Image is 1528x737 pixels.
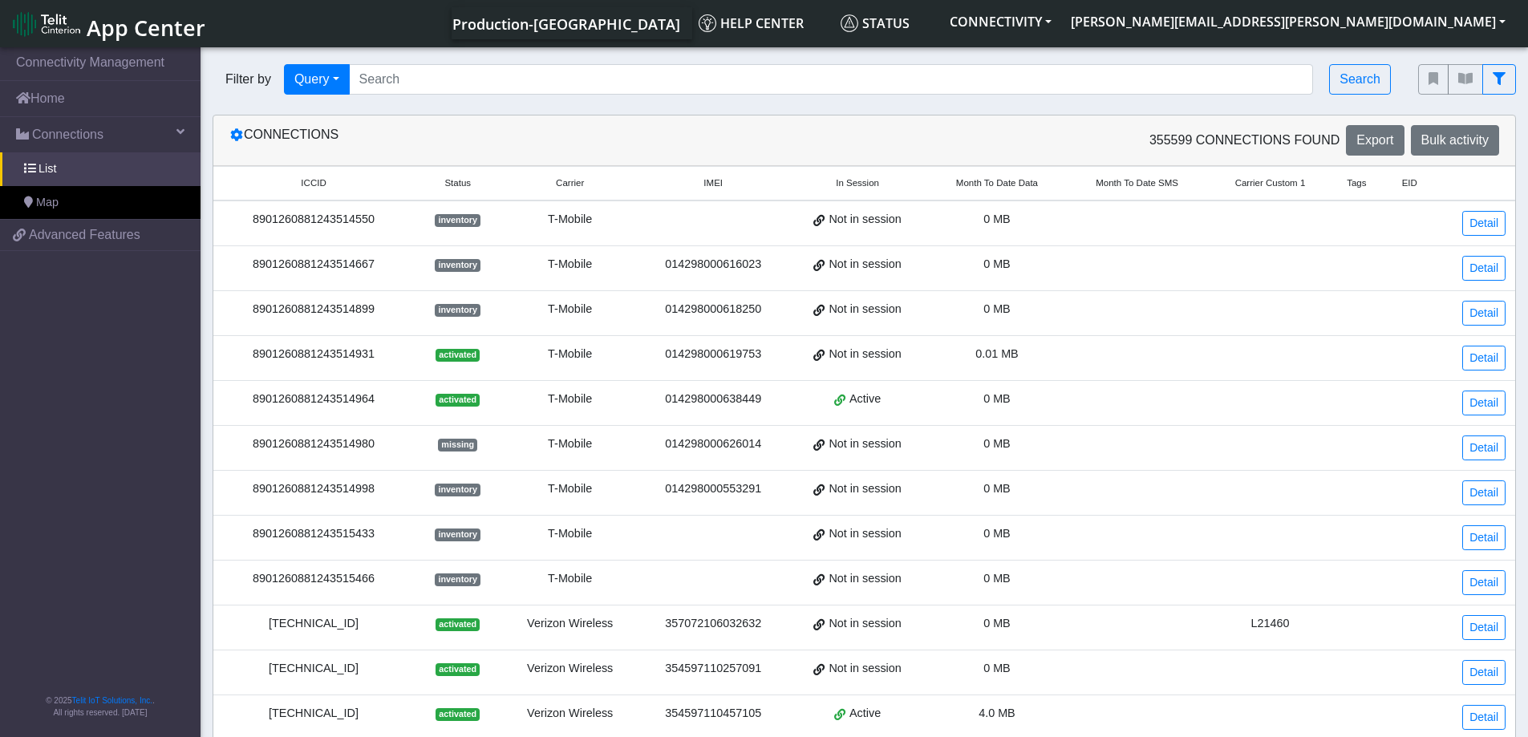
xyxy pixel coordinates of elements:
[829,256,901,273] span: Not in session
[648,256,778,273] div: 014298000616023
[1418,64,1516,95] div: fitlers menu
[849,391,881,408] span: Active
[452,14,680,34] span: Production-[GEOGRAPHIC_DATA]
[983,302,1011,315] span: 0 MB
[829,301,901,318] span: Not in session
[829,346,901,363] span: Not in session
[1462,615,1506,640] a: Detail
[1149,131,1340,150] span: 355599 Connections found
[834,7,940,39] a: Status
[511,301,629,318] div: T-Mobile
[511,570,629,588] div: T-Mobile
[1462,211,1506,236] a: Detail
[648,346,778,363] div: 014298000619753
[223,256,404,273] div: 8901260881243514667
[301,176,326,190] span: ICCID
[511,705,629,723] div: Verizon Wireless
[1462,570,1506,595] a: Detail
[648,435,778,453] div: 014298000626014
[648,705,778,723] div: 354597110457105
[699,14,804,32] span: Help center
[435,304,480,317] span: inventory
[511,660,629,678] div: Verizon Wireless
[217,125,865,156] div: Connections
[841,14,910,32] span: Status
[13,11,80,37] img: logo-telit-cinterion-gw-new.png
[284,64,350,95] button: Query
[511,391,629,408] div: T-Mobile
[223,435,404,453] div: 8901260881243514980
[699,14,716,32] img: knowledge.svg
[223,480,404,498] div: 8901260881243514998
[1462,705,1506,730] a: Detail
[648,660,778,678] div: 354597110257091
[436,349,480,362] span: activated
[223,346,404,363] div: 8901260881243514931
[1329,64,1391,95] button: Search
[983,662,1011,674] span: 0 MB
[349,64,1314,95] input: Search...
[72,696,152,705] a: Telit IoT Solutions, Inc.
[223,660,404,678] div: [TECHNICAL_ID]
[849,705,881,723] span: Active
[983,617,1011,630] span: 0 MB
[436,618,480,631] span: activated
[223,705,404,723] div: [TECHNICAL_ID]
[29,225,140,245] span: Advanced Features
[983,437,1011,450] span: 0 MB
[511,525,629,543] div: T-Mobile
[223,615,404,633] div: [TECHNICAL_ID]
[511,211,629,229] div: T-Mobile
[829,660,901,678] span: Not in session
[1402,176,1417,190] span: EID
[703,176,723,190] span: IMEI
[983,482,1011,495] span: 0 MB
[1347,176,1366,190] span: Tags
[1346,125,1404,156] button: Export
[1411,125,1499,156] button: Bulk activity
[1356,133,1393,147] span: Export
[436,394,480,407] span: activated
[36,194,59,212] span: Map
[1462,391,1506,415] a: Detail
[983,257,1011,270] span: 0 MB
[1217,615,1323,633] div: L21460
[648,301,778,318] div: 014298000618250
[648,480,778,498] div: 014298000553291
[1462,525,1506,550] a: Detail
[223,211,404,229] div: 8901260881243514550
[829,435,901,453] span: Not in session
[87,13,205,43] span: App Center
[511,615,629,633] div: Verizon Wireless
[511,435,629,453] div: T-Mobile
[1462,346,1506,371] a: Detail
[975,347,1019,360] span: 0.01 MB
[435,484,480,496] span: inventory
[13,6,203,41] a: App Center
[436,708,480,721] span: activated
[841,14,858,32] img: status.svg
[1462,480,1506,505] a: Detail
[1421,133,1489,147] span: Bulk activity
[511,346,629,363] div: T-Mobile
[836,176,879,190] span: In Session
[1061,7,1515,36] button: [PERSON_NAME][EMAIL_ADDRESS][PERSON_NAME][DOMAIN_NAME]
[1235,176,1306,190] span: Carrier Custom 1
[983,527,1011,540] span: 0 MB
[648,615,778,633] div: 357072106032632
[1462,660,1506,685] a: Detail
[956,176,1038,190] span: Month To Date Data
[983,392,1011,405] span: 0 MB
[435,259,480,272] span: inventory
[692,7,834,39] a: Help center
[452,7,679,39] a: Your current platform instance
[223,301,404,318] div: 8901260881243514899
[511,256,629,273] div: T-Mobile
[979,707,1015,719] span: 4.0 MB
[983,213,1011,225] span: 0 MB
[1462,435,1506,460] a: Detail
[1462,256,1506,281] a: Detail
[39,160,56,178] span: List
[829,570,901,588] span: Not in session
[511,480,629,498] div: T-Mobile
